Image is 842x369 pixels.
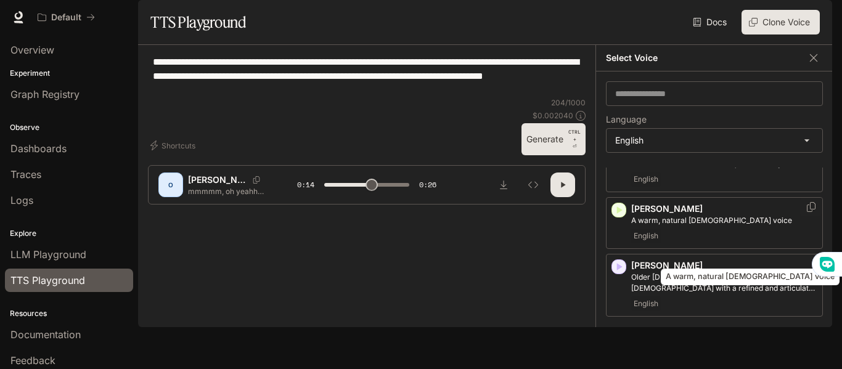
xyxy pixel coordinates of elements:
[742,10,820,34] button: Clone Voice
[606,115,647,124] p: Language
[188,186,268,197] p: mmmmm, oh yeahhh, i love you, ohhh, yeah fuck me harder, hmmm faster, harder, ohhhh, ahhh, I will...
[148,136,200,155] button: Shortcuts
[419,179,436,191] span: 0:26
[161,175,181,195] div: O
[297,179,314,191] span: 0:14
[631,172,661,187] span: English
[631,229,661,243] span: English
[533,110,573,121] p: $ 0.002040
[568,128,581,150] p: ⏎
[568,128,581,143] p: CTRL +
[631,272,817,294] p: Older British male with a refined and articulate voice
[805,202,817,212] button: Copy Voice ID
[690,10,732,34] a: Docs
[51,12,81,23] p: Default
[661,269,840,285] div: A warm, natural [DEMOGRAPHIC_DATA] voice
[150,10,246,34] h1: TTS Playground
[521,172,546,197] button: Inspect
[631,259,817,272] p: [PERSON_NAME]
[521,123,586,155] button: GenerateCTRL +⏎
[551,97,586,108] p: 204 / 1000
[491,172,516,197] button: Download audio
[607,129,822,152] div: English
[631,203,817,215] p: [PERSON_NAME]
[631,215,817,226] p: A warm, natural female voice
[631,296,661,311] span: English
[188,174,248,186] p: [PERSON_NAME]
[32,5,100,30] button: All workspaces
[248,176,265,184] button: Copy Voice ID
